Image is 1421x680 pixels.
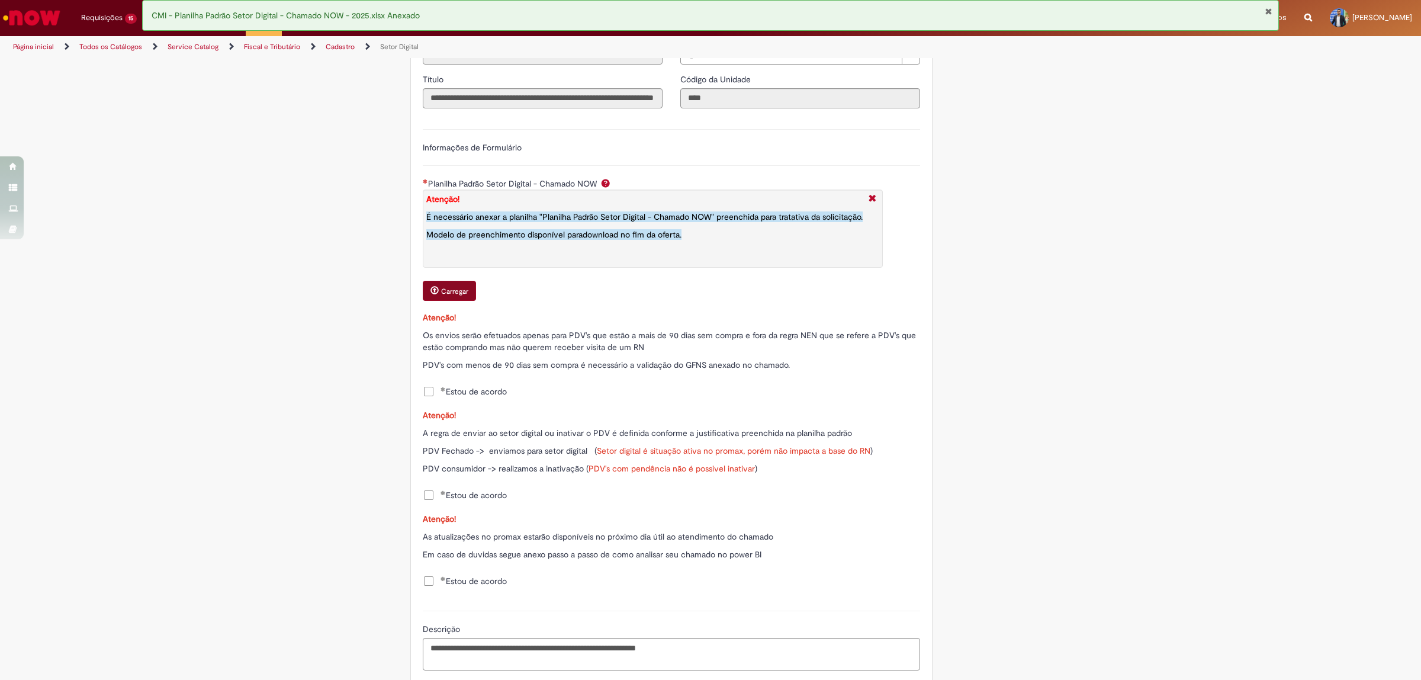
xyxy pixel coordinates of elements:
small: Carregar [441,287,468,296]
button: Fechar Notificação [1265,7,1272,16]
a: Service Catalog [168,42,218,52]
label: Somente leitura - Título [423,73,446,85]
span: [PERSON_NAME] [1352,12,1412,23]
span: Obrigatório Preenchido [441,576,446,581]
label: Informações de Formulário [423,142,522,153]
span: Setor digital é situação ativa no promax, porém não impacta a base do RN [597,445,870,456]
span: 15 [125,14,137,24]
a: download no fim da oferta. [583,229,681,240]
span: Somente leitura - Título [423,74,446,85]
a: Todos os Catálogos [79,42,142,52]
p: As atualizações no promax estarão disponíveis no próximo dia útil ao atendimento do chamado [423,531,920,543]
span: PDV's com pendência não é possivel inativar [589,463,755,474]
span: Descrição [423,624,462,634]
span: Estou de acordo [441,386,507,397]
span: Obrigatório Preenchido [441,490,446,495]
span: Atenção! [423,312,456,323]
span: Atenção! [426,194,459,204]
img: ServiceNow [1,6,62,30]
p: Em caso de duvidas segue anexo passo a passo de como analisar seu chamado no power BI [423,549,920,560]
p: PDV Fechado -> enviamos para setor digital ( ) [423,445,920,457]
p: A regra de enviar ao setor digital ou inativar o PDV é definida conforme a justificativa preenchi... [423,427,920,439]
ul: Trilhas de página [9,36,938,58]
span: Planilha Padrão Setor Digital - Chamado NOW [428,178,599,189]
a: Cadastro [326,42,355,52]
span: Estou de acordo [441,575,507,587]
span: Modelo de preenchimento disponível para [426,229,681,240]
strong: Atenção! [423,410,456,421]
a: Página inicial [13,42,54,52]
button: Carregar anexo de Planilha Padrão Setor Digital - Chamado NOW Required [423,281,476,301]
span: Ajuda para Planilha Padrão Setor Digital - Chamado NOW [599,178,613,188]
span: Somente leitura - Código da Unidade [680,74,753,85]
p: Os envios serão efetuados apenas para PDV's que estão a mais de 90 dias sem compra e fora da regr... [423,329,920,353]
strong: Atenção! [423,514,456,524]
input: Título [423,88,663,108]
p: PDV's com menos de 90 dias sem compra é necessário a validação do GFNS anexado no chamado. [423,359,920,371]
p: PDV consumidor -> realizamos a inativação ( ) [423,463,920,474]
a: Setor Digital [380,42,419,52]
span: Estou de acordo [441,489,507,501]
span: Necessários [423,179,428,184]
span: É necessário anexar a planilha "Planilha Padrão Setor Digital - Chamado NOW" preenchida para trat... [426,211,863,222]
span: Obrigatório Preenchido [441,387,446,392]
i: Fechar More information Por question_planilha_padrao_setor [866,193,879,206]
a: Fiscal e Tributário [244,42,300,52]
input: Código da Unidade [680,88,920,108]
label: Somente leitura - Código da Unidade [680,73,753,85]
span: CMI - Planilha Padrão Setor Digital - Chamado NOW - 2025.xlsx Anexado [152,10,420,21]
span: Requisições [81,12,123,24]
textarea: Descrição [423,638,920,671]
